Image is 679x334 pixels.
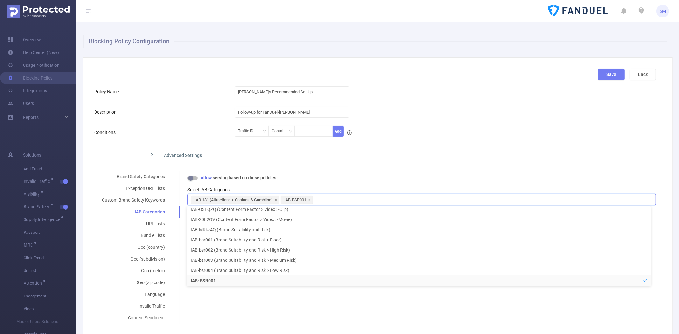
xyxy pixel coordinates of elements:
[187,187,230,192] label: Select IAB Categories
[187,245,651,255] li: IAB-bsr002 (Brand Suitability and Risk > High Risk)
[347,130,352,135] i: icon: info-circle
[187,204,651,214] li: IAB-O3EQZQ (Content Form Factor > Video > Clip)
[24,264,76,277] span: Unified
[643,238,647,242] i: icon: check
[23,111,39,124] a: Reports
[24,192,42,196] span: Visibility
[150,153,154,157] i: icon: right
[643,218,647,221] i: icon: check
[213,175,278,180] b: serving based on these policies:
[8,46,59,59] a: Help Center (New)
[195,196,273,204] div: IAB-181 (Attractions > Casinos & Gambling)
[643,258,647,262] i: icon: check
[24,179,52,184] span: Invalid Traffic
[94,277,173,289] div: Geo (zip code)
[24,252,76,264] span: Click Fraud
[94,130,119,135] label: Conditions
[643,228,647,232] i: icon: check
[284,196,306,204] div: IAB-BSR001
[94,241,173,253] div: Geo (country)
[23,149,41,161] span: Solutions
[94,300,173,312] div: Invalid Traffic
[23,115,39,120] span: Reports
[94,194,173,206] div: Custom Brand Safety Keywords
[333,126,344,137] button: Add
[145,148,482,161] div: icon: rightAdvanced Settings
[24,243,35,247] span: MRC
[8,97,34,110] a: Users
[24,205,52,209] span: Brand Safety
[263,129,266,134] i: icon: down
[24,290,76,303] span: Engagement
[643,268,647,272] i: icon: check
[94,289,173,300] div: Language
[94,109,120,115] label: Description
[630,69,656,80] button: Back
[94,265,173,277] div: Geo (metro)
[238,126,258,136] div: Traffic ID
[187,235,651,245] li: IAB-bsr001 (Brand Suitability and Risk > Floor)
[94,171,173,183] div: Brand Safety Categories
[200,175,213,180] b: Allow
[289,129,293,134] i: icon: down
[187,225,651,235] li: IAB-MRkz4Q (Brand Suitability and Risk)
[598,69,625,80] button: Save
[8,84,47,97] a: Integrations
[94,206,173,218] div: IAB Categories
[643,248,647,252] i: icon: check
[94,218,173,230] div: URL Lists
[24,163,76,175] span: Anti-Fraud
[187,214,651,225] li: IAB-20L2OV (Content Form Factor > Video > Movie)
[94,230,173,241] div: Bundle Lists
[24,303,76,315] span: Video
[94,183,173,194] div: Exception URL Lists
[272,126,292,136] div: Contains
[274,198,278,202] i: icon: close
[8,72,53,84] a: Blocking Policy
[187,255,651,265] li: IAB-bsr003 (Brand Suitability and Risk > Medium Risk)
[660,5,666,17] span: SM
[8,59,60,72] a: Usage Notification
[94,312,173,324] div: Content Sentiment
[308,198,311,202] i: icon: close
[24,281,44,285] span: Attention
[83,35,667,48] h1: Blocking Policy Configuration
[187,265,651,275] li: IAB-bsr004 (Brand Suitability and Risk > Low Risk)
[643,279,647,282] i: icon: check
[94,253,173,265] div: Geo (subdivision)
[281,196,313,204] li: IAB-BSR001
[7,5,70,18] img: Protected Media
[643,207,647,211] i: icon: check
[187,275,651,286] li: IAB-BSR001
[24,226,76,239] span: Passport
[8,33,41,46] a: Overview
[94,89,122,94] label: Policy Name
[24,217,62,222] span: Supply Intelligence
